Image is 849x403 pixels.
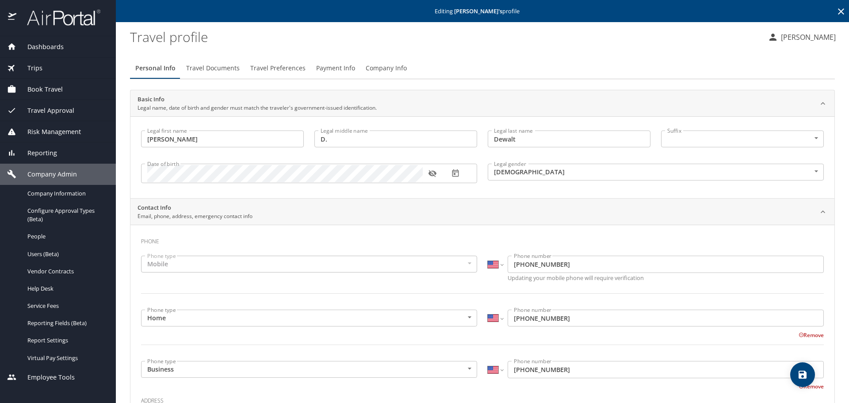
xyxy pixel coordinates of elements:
div: [DEMOGRAPHIC_DATA] [488,164,824,180]
button: Remove [799,383,824,390]
span: Risk Management [16,127,81,137]
button: Remove [799,331,824,339]
span: Vendor Contracts [27,267,105,276]
span: Company Info [366,63,407,74]
strong: [PERSON_NAME] 's [454,7,502,15]
div: Basic InfoLegal name, date of birth and gender must match the traveler's government-issued identi... [130,90,834,117]
h2: Basic Info [138,95,377,104]
span: Book Travel [16,84,63,94]
div: Basic InfoLegal name, date of birth and gender must match the traveler's government-issued identi... [130,116,834,198]
div: Profile [130,58,835,79]
span: Trips [16,63,42,73]
span: Users (Beta) [27,250,105,258]
p: Editing profile [119,8,846,14]
button: save [790,362,815,387]
span: Travel Documents [186,63,240,74]
span: Company Admin [16,169,77,179]
span: Travel Preferences [250,63,306,74]
span: Configure Approval Types (Beta) [27,207,105,223]
span: Company Information [27,189,105,198]
h3: Phone [141,232,824,247]
span: Reporting [16,148,57,158]
h2: Contact Info [138,203,252,212]
span: People [27,232,105,241]
img: airportal-logo.png [17,9,100,26]
p: Updating your mobile phone will require verification [508,275,824,281]
div: Home [141,310,477,326]
p: Legal name, date of birth and gender must match the traveler's government-issued identification. [138,104,377,112]
span: Report Settings [27,336,105,345]
span: Dashboards [16,42,64,52]
span: Travel Approval [16,106,74,115]
p: [PERSON_NAME] [778,32,836,42]
img: icon-airportal.png [8,9,17,26]
span: Reporting Fields (Beta) [27,319,105,327]
p: Email, phone, address, emergency contact info [138,212,252,220]
span: Virtual Pay Settings [27,354,105,362]
button: [PERSON_NAME] [764,29,839,45]
span: Help Desk [27,284,105,293]
span: Payment Info [316,63,355,74]
h1: Travel profile [130,23,761,50]
div: ​ [661,130,824,147]
span: Personal Info [135,63,176,74]
div: Business [141,361,477,378]
div: Contact InfoEmail, phone, address, emergency contact info [130,199,834,225]
span: Service Fees [27,302,105,310]
span: Employee Tools [16,372,75,382]
div: Mobile [141,256,477,273]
